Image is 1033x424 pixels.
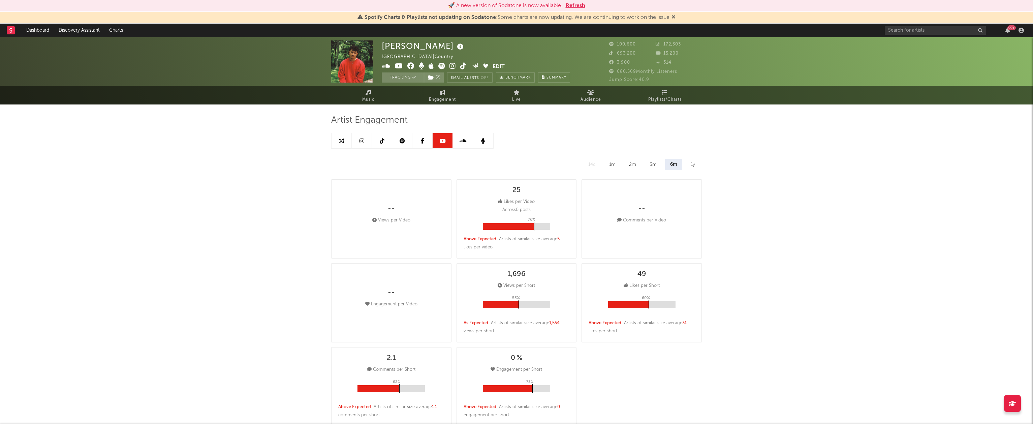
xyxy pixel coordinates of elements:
div: Engagement per Video [365,300,417,308]
p: 53 % [512,294,520,302]
a: Charts [104,24,128,37]
span: Audience [581,96,601,104]
span: 3,900 [609,60,630,65]
button: Email AlertsOff [447,72,493,83]
p: 62 % [393,378,401,386]
span: Playlists/Charts [648,96,682,104]
div: 1,696 [507,270,526,278]
p: 73 % [526,378,534,386]
div: : Artists of similar size average likes per video . [464,235,570,251]
div: 🚀 A new version of Sodatone is now available. [448,2,562,10]
span: 1,554 [549,321,560,325]
div: 1m [604,159,621,170]
div: Comments per Video [617,216,666,224]
div: -- [388,289,395,297]
div: : Artists of similar size average engagement per short . [464,403,570,419]
p: 76 % [528,216,535,224]
button: Edit [493,63,505,71]
span: Music [362,96,375,104]
span: 31 [682,321,687,325]
div: [GEOGRAPHIC_DATA] | Country [382,53,461,61]
div: Comments per Short [367,366,415,374]
p: Across 0 posts [502,206,531,214]
span: Artist Engagement [331,116,408,124]
div: Likes per Short [624,282,660,290]
div: Engagement per Short [491,366,542,374]
div: -- [388,205,395,213]
span: Jump Score: 40.9 [609,78,649,82]
span: 1.1 [432,405,437,409]
div: 25 [512,186,521,194]
div: Views per Short [498,282,535,290]
div: Likes per Video [498,198,535,206]
a: Audience [554,86,628,104]
button: Tracking [382,72,424,83]
div: -- [638,205,645,213]
div: 2m [624,159,641,170]
span: 693,200 [609,51,636,56]
p: 60 % [642,294,650,302]
span: ( 2 ) [424,72,444,83]
span: Above Expected [464,237,496,241]
em: Off [481,76,489,80]
span: Live [512,96,521,104]
span: 172,303 [656,42,681,47]
span: As Expected [464,321,488,325]
input: Search for artists [885,26,986,35]
a: Engagement [405,86,479,104]
div: 49 [637,270,646,278]
span: 0 [557,405,560,409]
span: Summary [546,76,566,80]
a: Discovery Assistant [54,24,104,37]
div: [PERSON_NAME] [382,40,465,52]
div: 1y [686,159,700,170]
a: Dashboard [22,24,54,37]
span: Above Expected [338,405,371,409]
span: : Some charts are now updating. We are continuing to work on the issue [365,15,669,20]
div: 14d [583,159,601,170]
div: 6m [665,159,682,170]
div: : Artists of similar size average likes per short . [589,319,695,335]
div: Views per Video [372,216,410,224]
span: 314 [656,60,671,65]
div: : Artists of similar size average comments per short . [338,403,444,419]
span: Engagement [429,96,456,104]
span: 5 [557,237,560,241]
span: 15,200 [656,51,679,56]
span: 100,600 [609,42,636,47]
span: Spotify Charts & Playlists not updating on Sodatone [365,15,496,20]
a: Music [331,86,405,104]
button: Summary [538,72,570,83]
a: Playlists/Charts [628,86,702,104]
span: Benchmark [505,74,531,82]
div: 3m [645,159,662,170]
button: (2) [424,72,444,83]
span: Above Expected [464,405,496,409]
div: : Artists of similar size average views per short . [464,319,570,335]
div: 99 + [1007,25,1016,30]
button: Refresh [566,2,585,10]
span: Dismiss [671,15,676,20]
div: 0 % [511,354,522,362]
span: Above Expected [589,321,621,325]
a: Live [479,86,554,104]
span: 680,569 Monthly Listeners [609,69,677,74]
div: 2.1 [387,354,396,362]
button: 99+ [1005,28,1010,33]
a: Benchmark [496,72,535,83]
